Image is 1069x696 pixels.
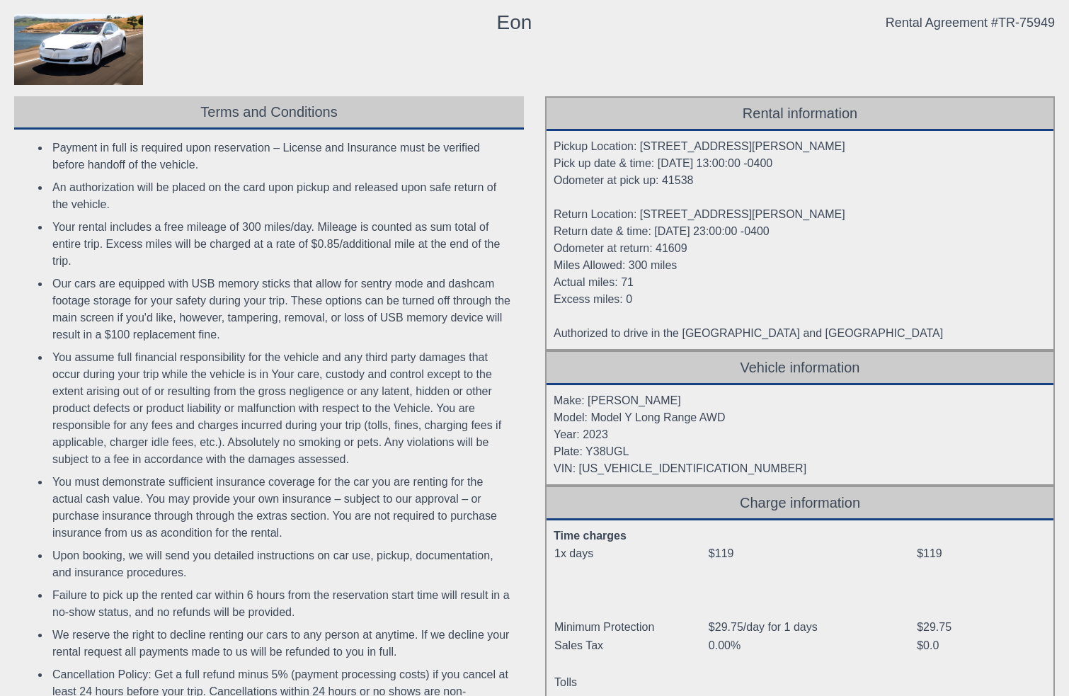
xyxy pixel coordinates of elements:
[50,137,514,176] li: Payment in full is required upon reservation – License and Insurance must be verified before hand...
[554,637,708,655] td: Sales Tax
[886,14,1055,31] div: Rental Agreement #TR-75949
[547,487,1053,520] div: Charge information
[50,544,514,584] li: Upon booking, we will send you detailed instructions on car use, pickup, documentation, and insur...
[554,544,708,563] td: 1x days
[50,471,514,544] li: You must demonstrate sufficient insurance coverage for the car you are renting for the actual cas...
[547,352,1053,385] div: Vehicle information
[50,584,514,624] li: Failure to pick up the rented car within 6 hours from the reservation start time will result in a...
[497,14,532,31] div: Eon
[554,527,1044,544] div: Time charges
[50,176,514,216] li: An authorization will be placed on the card upon pickup and released upon safe return of the vehi...
[50,346,514,471] li: You assume full financial responsibility for the vehicle and any third party damages that occur d...
[708,637,916,655] td: 0.00%
[708,618,916,637] td: $29.75/day for 1 days
[554,618,708,637] td: Minimum Protection
[708,544,916,563] td: $119
[14,96,524,130] div: Terms and Conditions
[50,216,514,273] li: Your rental includes a free mileage of 300 miles/day. Mileage is counted as sum total of entire t...
[547,385,1053,484] div: Make: [PERSON_NAME] Model: Model Y Long Range AWD Year: 2023 Plate: Y38UGL VIN: [US_VEHICLE_IDENT...
[547,131,1053,349] div: Pickup Location: [STREET_ADDRESS][PERSON_NAME] Pick up date & time: [DATE] 13:00:00 -0400 Odomete...
[916,637,1044,655] td: $0.0
[50,624,514,663] li: We reserve the right to decline renting our cars to any person at anytime. If we decline your ren...
[916,544,1044,563] td: $119
[14,14,143,85] img: contract_model.jpg
[547,98,1053,131] div: Rental information
[554,673,708,692] td: Tolls
[916,618,1044,637] td: $29.75
[50,273,514,346] li: Our cars are equipped with USB memory sticks that allow for sentry mode and dashcam footage stora...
